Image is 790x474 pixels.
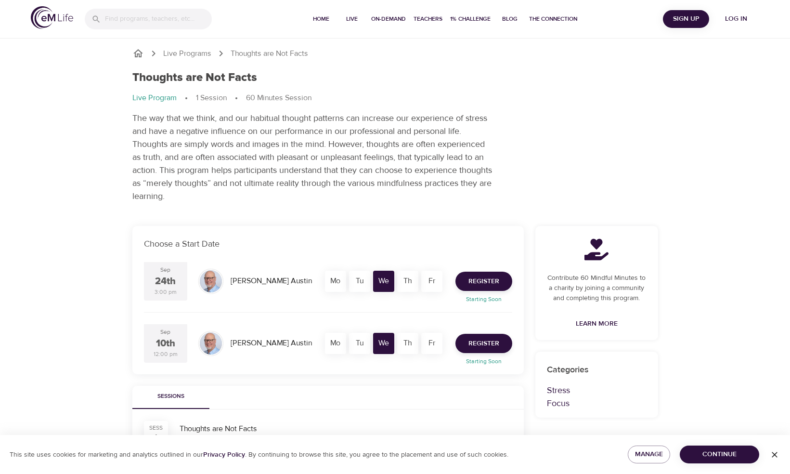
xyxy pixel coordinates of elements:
p: The way that we think, and our habitual thought patterns can increase our experience of stress an... [132,112,493,203]
p: Categories [547,363,647,376]
input: Find programs, teachers, etc... [105,9,212,29]
div: Fr [421,333,442,354]
p: Thoughts are Not Facts [231,48,308,59]
a: Privacy Policy [203,450,245,459]
span: On-Demand [371,14,406,24]
div: 1 [155,432,157,442]
div: Tu [349,271,370,292]
a: Live Programs [163,48,211,59]
div: [PERSON_NAME] Austin [227,272,316,290]
span: Sign Up [667,13,705,25]
button: Sign Up [663,10,709,28]
div: SESS [149,424,163,432]
p: Starting Soon [450,295,518,303]
p: Stress [547,384,647,397]
h1: Thoughts are Not Facts [132,71,257,85]
p: 60 Minutes Session [246,92,311,104]
p: Live Program [132,92,177,104]
p: 1 Session [196,92,227,104]
span: Learn More [576,318,618,330]
span: Register [468,276,499,288]
button: Register [455,272,512,291]
span: Sessions [138,392,204,402]
div: Th [397,271,418,292]
div: Tu [349,333,370,354]
nav: breadcrumb [132,92,658,104]
div: 3:00 pm [155,288,177,296]
button: Register [455,334,512,353]
div: [PERSON_NAME] Austin [227,334,316,353]
a: Learn More [572,315,622,333]
span: Continue [687,448,751,461]
button: Manage [628,446,671,463]
button: Continue [680,446,759,463]
div: Fr [421,271,442,292]
div: Sep [160,328,170,336]
p: Starting Soon [450,357,518,366]
span: Register [468,338,499,350]
span: 1% Challenge [450,14,491,24]
img: logo [31,6,73,29]
span: Log in [717,13,755,25]
div: 12:00 pm [154,350,178,358]
span: Teachers [414,14,442,24]
div: 24th [155,275,176,289]
span: The Connection [529,14,577,24]
span: Manage [635,448,663,461]
div: We [373,271,394,292]
div: We [373,333,394,354]
span: Live [340,14,363,24]
button: Log in [713,10,759,28]
div: Thoughts are Not Facts [180,423,512,434]
p: Choose a Start Date [144,237,512,250]
p: Contribute 60 Mindful Minutes to a charity by joining a community and completing this program. [547,273,647,303]
div: Session 1 [180,434,204,443]
div: Mo [325,271,346,292]
nav: breadcrumb [132,48,658,59]
div: 10th [156,337,175,351]
span: Home [310,14,333,24]
p: Focus [547,397,647,410]
div: Mo [325,333,346,354]
div: Th [397,333,418,354]
span: Blog [498,14,521,24]
div: Sep [160,266,170,274]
